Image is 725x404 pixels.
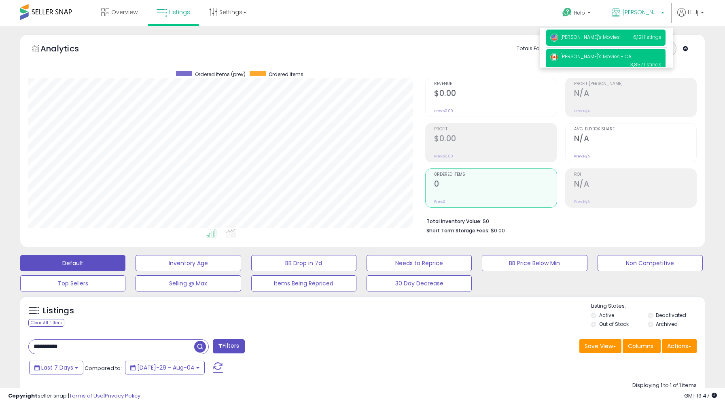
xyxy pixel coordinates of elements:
[85,364,122,372] span: Compared to:
[125,361,205,374] button: [DATE]-29 - Aug-04
[550,53,558,61] img: canada.png
[517,45,548,53] div: Totals For
[28,319,64,327] div: Clear All Filters
[434,82,556,86] span: Revenue
[550,34,620,40] span: [PERSON_NAME]'s Movies
[195,71,246,78] span: Ordered Items (prev)
[574,127,696,132] span: Avg. Buybox Share
[137,364,195,372] span: [DATE]-29 - Aug-04
[213,339,244,353] button: Filters
[684,392,717,400] span: 2025-08-12 19:47 GMT
[599,312,614,319] label: Active
[8,392,140,400] div: seller snap | |
[434,108,453,113] small: Prev: $0.00
[169,8,190,16] span: Listings
[633,34,661,40] span: 6,121 listings
[40,43,95,56] h5: Analytics
[426,227,490,234] b: Short Term Storage Fees:
[574,199,590,204] small: Prev: N/A
[29,361,83,374] button: Last 7 Days
[662,339,697,353] button: Actions
[111,8,138,16] span: Overview
[491,227,505,234] span: $0.00
[20,255,125,271] button: Default
[688,8,698,16] span: Hi Jj
[251,255,356,271] button: BB Drop in 7d
[591,302,705,310] p: Listing States:
[41,364,73,372] span: Last 7 Days
[434,154,453,159] small: Prev: $0.00
[556,1,599,26] a: Help
[367,275,472,291] button: 30 Day Decrease
[574,179,696,190] h2: N/A
[677,8,704,26] a: Hi Jj
[550,34,558,42] img: usa.png
[574,134,696,145] h2: N/A
[426,218,481,225] b: Total Inventory Value:
[136,255,241,271] button: Inventory Age
[105,392,140,400] a: Privacy Policy
[251,275,356,291] button: Items Being Repriced
[574,9,585,16] span: Help
[562,7,572,17] i: Get Help
[20,275,125,291] button: Top Sellers
[367,255,472,271] button: Needs to Reprice
[69,392,104,400] a: Terms of Use
[434,179,556,190] h2: 0
[550,53,632,60] span: [PERSON_NAME]'s Movies - CA
[630,61,661,68] span: 3,857 listings
[598,255,703,271] button: Non Competitive
[632,382,697,389] div: Displaying 1 to 1 of 1 items
[574,82,696,86] span: Profit [PERSON_NAME]
[579,339,621,353] button: Save View
[574,89,696,100] h2: N/A
[482,255,587,271] button: BB Price Below Min
[426,216,691,225] li: $0
[434,199,445,204] small: Prev: 0
[656,312,686,319] label: Deactivated
[434,134,556,145] h2: $0.00
[574,154,590,159] small: Prev: N/A
[434,89,556,100] h2: $0.00
[656,321,678,327] label: Archived
[269,71,303,78] span: Ordered Items
[574,172,696,177] span: ROI
[434,127,556,132] span: Profit
[628,342,653,350] span: Columns
[622,8,659,16] span: [PERSON_NAME]'s Movies
[574,108,590,113] small: Prev: N/A
[8,392,38,400] strong: Copyright
[43,305,74,317] h5: Listings
[623,339,661,353] button: Columns
[136,275,241,291] button: Selling @ Max
[599,321,629,327] label: Out of Stock
[434,172,556,177] span: Ordered Items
